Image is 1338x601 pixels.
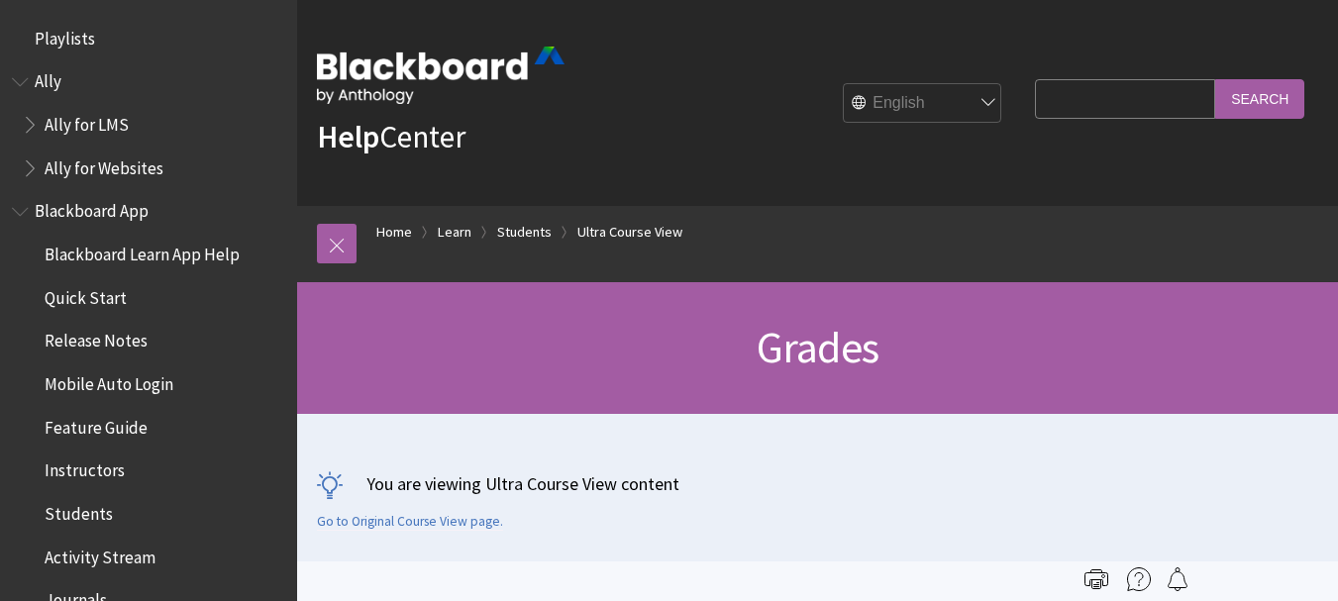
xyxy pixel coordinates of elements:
[45,325,148,351] span: Release Notes
[844,84,1002,124] select: Site Language Selector
[45,454,125,481] span: Instructors
[35,22,95,49] span: Playlists
[45,367,173,394] span: Mobile Auto Login
[12,65,285,185] nav: Book outline for Anthology Ally Help
[45,151,163,178] span: Ally for Websites
[45,281,127,308] span: Quick Start
[317,47,565,104] img: Blackboard by Anthology
[1127,567,1151,591] img: More help
[12,22,285,55] nav: Book outline for Playlists
[317,513,503,531] a: Go to Original Course View page.
[45,541,155,567] span: Activity Stream
[757,320,878,374] span: Grades
[35,195,149,222] span: Blackboard App
[438,220,471,245] a: Learn
[45,238,240,264] span: Blackboard Learn App Help
[45,411,148,438] span: Feature Guide
[45,497,113,524] span: Students
[376,220,412,245] a: Home
[317,117,379,156] strong: Help
[1166,567,1189,591] img: Follow this page
[577,220,682,245] a: Ultra Course View
[497,220,552,245] a: Students
[317,117,465,156] a: HelpCenter
[1215,79,1304,118] input: Search
[317,471,1318,496] p: You are viewing Ultra Course View content
[1084,567,1108,591] img: Print
[35,65,61,92] span: Ally
[45,108,129,135] span: Ally for LMS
